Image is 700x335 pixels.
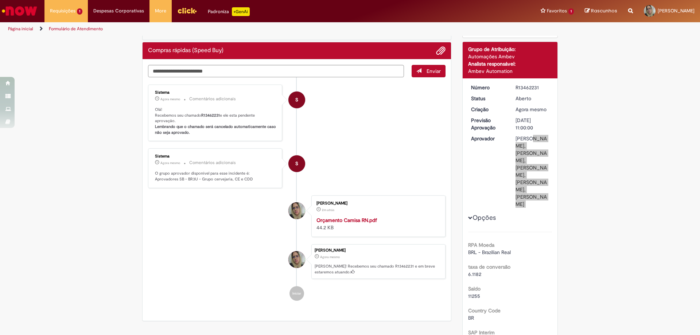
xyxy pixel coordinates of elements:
[315,264,442,275] p: [PERSON_NAME]! Recebemos seu chamado R13462231 e em breve estaremos atuando.
[585,8,617,15] a: Rascunhos
[201,113,220,118] b: R13462231
[288,91,305,108] div: System
[468,67,552,75] div: Ambev Automation
[427,68,441,74] span: Enviar
[148,77,446,308] ul: Histórico de tíquete
[568,8,574,15] span: 1
[516,117,549,131] div: [DATE] 11:00:00
[320,255,340,259] time: 29/08/2025 12:42:08
[516,106,549,113] div: 29/08/2025 12:42:08
[466,117,510,131] dt: Previsão Aprovação
[468,264,510,270] b: taxa de conversão
[93,7,144,15] span: Despesas Corporativas
[468,293,480,299] span: 11255
[49,26,103,32] a: Formulário de Atendimento
[316,201,438,206] div: [PERSON_NAME]
[468,307,501,314] b: Country Code
[177,5,197,16] img: click_logo_yellow_360x200.png
[436,46,446,55] button: Adicionar anexos
[412,65,446,77] button: Enviar
[155,154,276,159] div: Sistema
[468,60,552,67] div: Analista responsável:
[160,97,180,101] time: 29/08/2025 12:42:20
[468,249,511,256] span: BRL - Brazilian Real
[322,208,334,212] span: 2m atrás
[189,96,236,102] small: Comentários adicionais
[516,106,547,113] span: Agora mesmo
[468,46,552,53] div: Grupo de Atribuição:
[516,84,549,91] div: R13462231
[322,208,334,212] time: 29/08/2025 12:41:15
[8,26,33,32] a: Página inicial
[468,53,552,60] div: Automações Ambev
[468,271,481,277] span: 6.1182
[148,65,404,77] textarea: Digite sua mensagem aqui...
[155,90,276,95] div: Sistema
[295,91,298,109] span: S
[189,160,236,166] small: Comentários adicionais
[288,202,305,219] div: Ludmila Lovisi Rezende
[160,161,180,165] span: Agora mesmo
[160,97,180,101] span: Agora mesmo
[148,244,446,279] li: Ludmila Lovisi Rezende
[591,7,617,14] span: Rascunhos
[208,7,250,16] div: Padroniza
[316,217,438,231] div: 44.2 KB
[232,7,250,16] p: +GenAi
[547,7,567,15] span: Favoritos
[288,155,305,172] div: System
[288,251,305,268] div: Ludmila Lovisi Rezende
[155,171,276,182] p: O grupo aprovador disponível para esse incidente é: Aprovadores SB - BR3U - Grupo cervejaria, CE ...
[155,107,276,136] p: Olá! Recebemos seu chamado e ele esta pendente aprovação.
[658,8,695,14] span: [PERSON_NAME]
[516,95,549,102] div: Aberto
[295,155,298,172] span: S
[516,135,549,208] div: [PERSON_NAME], [PERSON_NAME], [PERSON_NAME], [PERSON_NAME], [PERSON_NAME]
[468,285,481,292] b: Saldo
[468,242,494,248] b: RPA Moeda
[1,4,38,18] img: ServiceNow
[320,255,340,259] span: Agora mesmo
[466,135,510,142] dt: Aprovador
[466,95,510,102] dt: Status
[5,22,461,36] ul: Trilhas de página
[155,7,166,15] span: More
[50,7,75,15] span: Requisições
[466,106,510,113] dt: Criação
[316,217,377,223] a: Orçamento Camisa RN.pdf
[77,8,82,15] span: 1
[466,84,510,91] dt: Número
[468,315,474,321] span: BR
[315,248,442,253] div: [PERSON_NAME]
[148,47,223,54] h2: Compras rápidas (Speed Buy) Histórico de tíquete
[155,124,277,135] b: Lembrando que o chamado será cancelado automaticamente caso não seja aprovado.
